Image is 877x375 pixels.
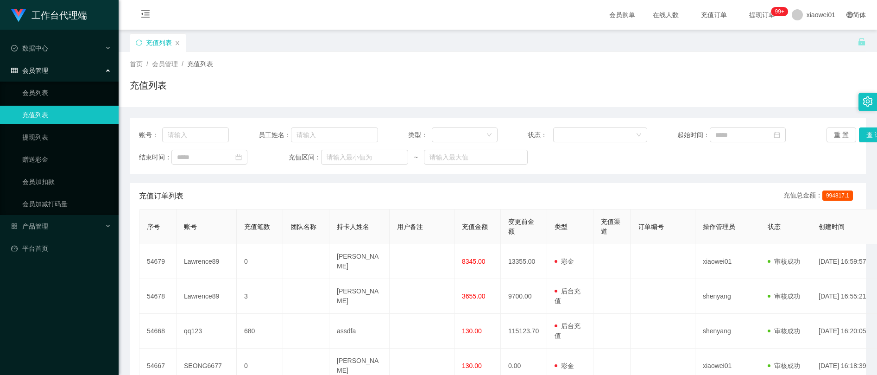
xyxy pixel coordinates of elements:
[187,60,213,68] span: 充值列表
[424,150,528,165] input: 请输入最大值
[696,12,732,18] span: 充值订单
[139,314,177,349] td: 54668
[22,172,111,191] a: 会员加扣款
[462,258,486,265] span: 8345.00
[462,223,488,230] span: 充值金额
[11,45,18,51] i: 图标: check-circle-o
[259,130,291,140] span: 员工姓名：
[695,279,760,314] td: shenyang
[139,279,177,314] td: 54678
[462,292,486,300] span: 3655.00
[863,96,873,107] i: 图标: setting
[501,244,547,279] td: 13355.00
[22,106,111,124] a: 充值列表
[555,362,574,369] span: 彩金
[290,223,316,230] span: 团队名称
[822,191,853,201] span: 994817.1
[501,314,547,349] td: 115123.70
[827,127,856,142] button: 重 置
[768,327,800,335] span: 审核成功
[555,322,580,339] span: 后台充值
[555,223,568,230] span: 类型
[745,12,780,18] span: 提现订单
[11,223,18,229] i: 图标: appstore-o
[32,0,87,30] h1: 工作台代理端
[11,44,48,52] span: 数据中心
[130,78,167,92] h1: 充值列表
[337,223,369,230] span: 持卡人姓名
[11,9,26,22] img: logo.9652507e.png
[139,153,171,162] span: 结束时间：
[11,239,111,258] a: 图标: dashboard平台首页
[237,279,283,314] td: 3
[22,128,111,146] a: 提现列表
[182,60,183,68] span: /
[677,130,710,140] span: 起始时间：
[695,244,760,279] td: xiaowei01
[462,362,482,369] span: 130.00
[139,191,183,202] span: 充值订单列表
[601,218,620,235] span: 充值渠道
[329,279,390,314] td: [PERSON_NAME]
[462,327,482,335] span: 130.00
[768,223,781,230] span: 状态
[648,12,683,18] span: 在线人数
[819,223,845,230] span: 创建时间
[638,223,664,230] span: 订单编号
[695,314,760,349] td: shenyang
[235,154,242,160] i: 图标: calendar
[783,191,857,202] div: 充值总金额：
[130,0,161,30] i: 图标: menu-fold
[146,34,172,51] div: 充值列表
[486,132,492,139] i: 图标: down
[555,258,574,265] span: 彩金
[152,60,178,68] span: 会员管理
[237,244,283,279] td: 0
[501,279,547,314] td: 9700.00
[175,40,180,46] i: 图标: close
[397,223,423,230] span: 用户备注
[147,223,160,230] span: 序号
[22,195,111,213] a: 会员加减打码量
[177,244,237,279] td: Lawrence89
[321,150,408,165] input: 请输入最小值为
[291,127,378,142] input: 请输入
[11,67,18,74] i: 图标: table
[177,314,237,349] td: qq123
[858,38,866,46] i: 图标: unlock
[139,130,162,140] span: 账号：
[184,223,197,230] span: 账号
[22,150,111,169] a: 赠送彩金
[636,132,642,139] i: 图标: down
[329,244,390,279] td: [PERSON_NAME]
[768,292,800,300] span: 审核成功
[768,362,800,369] span: 审核成功
[130,60,143,68] span: 首页
[768,258,800,265] span: 审核成功
[136,39,142,46] i: 图标: sync
[11,67,48,74] span: 会员管理
[289,153,321,162] span: 充值区间：
[703,223,735,230] span: 操作管理员
[846,12,853,18] i: 图标: global
[771,7,788,16] sup: 1219
[774,132,780,138] i: 图标: calendar
[237,314,283,349] td: 680
[146,60,148,68] span: /
[11,11,87,19] a: 工作台代理端
[555,287,580,305] span: 后台充值
[408,153,424,162] span: ~
[244,223,270,230] span: 充值笔数
[139,244,177,279] td: 54679
[408,130,432,140] span: 类型：
[329,314,390,349] td: assdfa
[177,279,237,314] td: Lawrence89
[11,222,48,230] span: 产品管理
[528,130,553,140] span: 状态：
[162,127,229,142] input: 请输入
[508,218,534,235] span: 变更前金额
[22,83,111,102] a: 会员列表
